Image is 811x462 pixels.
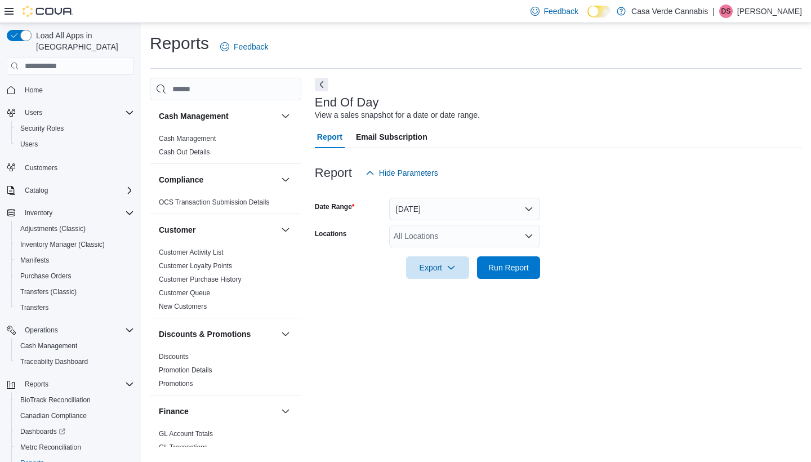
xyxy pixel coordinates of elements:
[16,409,91,423] a: Canadian Compliance
[25,108,42,117] span: Users
[11,392,139,408] button: BioTrack Reconciliation
[159,198,270,206] a: OCS Transaction Submission Details
[25,86,43,95] span: Home
[159,303,207,310] a: New Customers
[11,300,139,316] button: Transfers
[356,126,427,148] span: Email Subscription
[279,223,292,237] button: Customer
[20,106,47,119] button: Users
[159,174,203,185] h3: Compliance
[16,393,134,407] span: BioTrack Reconciliation
[20,272,72,281] span: Purchase Orders
[2,376,139,392] button: Reports
[524,232,533,241] button: Open list of options
[150,132,301,163] div: Cash Management
[16,254,134,267] span: Manifests
[16,269,134,283] span: Purchase Orders
[16,441,86,454] a: Metrc Reconciliation
[159,430,213,438] a: GL Account Totals
[20,161,62,175] a: Customers
[2,322,139,338] button: Operations
[20,124,64,133] span: Security Roles
[16,269,76,283] a: Purchase Orders
[16,222,90,236] a: Adjustments (Classic)
[20,83,47,97] a: Home
[159,148,210,156] a: Cash Out Details
[159,248,224,256] a: Customer Activity List
[20,323,134,337] span: Operations
[16,441,134,454] span: Metrc Reconciliation
[361,162,443,184] button: Hide Parameters
[159,406,189,417] h3: Finance
[20,224,86,233] span: Adjustments (Classic)
[20,411,87,420] span: Canadian Compliance
[406,256,469,279] button: Export
[234,41,268,52] span: Feedback
[11,237,139,252] button: Inventory Manager (Classic)
[16,301,134,314] span: Transfers
[279,327,292,341] button: Discounts & Promotions
[159,289,210,297] a: Customer Queue
[2,105,139,121] button: Users
[315,229,347,238] label: Locations
[16,122,134,135] span: Security Roles
[159,110,277,122] button: Cash Management
[32,30,134,52] span: Load All Apps in [GEOGRAPHIC_DATA]
[2,159,139,175] button: Customers
[216,35,273,58] a: Feedback
[20,83,134,97] span: Home
[20,140,38,149] span: Users
[20,256,49,265] span: Manifests
[25,326,58,335] span: Operations
[389,198,540,220] button: [DATE]
[20,377,134,391] span: Reports
[16,238,134,251] span: Inventory Manager (Classic)
[737,5,802,18] p: [PERSON_NAME]
[11,121,139,136] button: Security Roles
[20,323,63,337] button: Operations
[159,328,277,340] button: Discounts & Promotions
[315,109,480,121] div: View a sales snapshot for a date or date range.
[315,202,355,211] label: Date Range
[11,136,139,152] button: Users
[587,17,588,18] span: Dark Mode
[315,78,328,91] button: Next
[20,184,52,197] button: Catalog
[279,405,292,418] button: Finance
[150,246,301,318] div: Customer
[16,409,134,423] span: Canadian Compliance
[11,268,139,284] button: Purchase Orders
[159,110,229,122] h3: Cash Management
[150,427,301,459] div: Finance
[11,408,139,424] button: Canadian Compliance
[11,284,139,300] button: Transfers (Classic)
[16,238,109,251] a: Inventory Manager (Classic)
[16,355,92,368] a: Traceabilty Dashboard
[315,166,352,180] h3: Report
[712,5,715,18] p: |
[159,174,277,185] button: Compliance
[16,122,68,135] a: Security Roles
[631,5,708,18] p: Casa Verde Cannabis
[20,160,134,174] span: Customers
[20,357,88,366] span: Traceabilty Dashboard
[159,135,216,143] a: Cash Management
[11,338,139,354] button: Cash Management
[159,262,232,270] a: Customer Loyalty Points
[159,276,242,283] a: Customer Purchase History
[477,256,540,279] button: Run Report
[16,425,134,438] span: Dashboards
[16,254,54,267] a: Manifests
[150,32,209,55] h1: Reports
[159,328,251,340] h3: Discounts & Promotions
[11,354,139,370] button: Traceabilty Dashboard
[2,205,139,221] button: Inventory
[379,167,438,179] span: Hide Parameters
[159,224,277,236] button: Customer
[279,173,292,186] button: Compliance
[20,303,48,312] span: Transfers
[20,341,77,350] span: Cash Management
[25,163,57,172] span: Customers
[20,443,81,452] span: Metrc Reconciliation
[11,424,139,439] a: Dashboards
